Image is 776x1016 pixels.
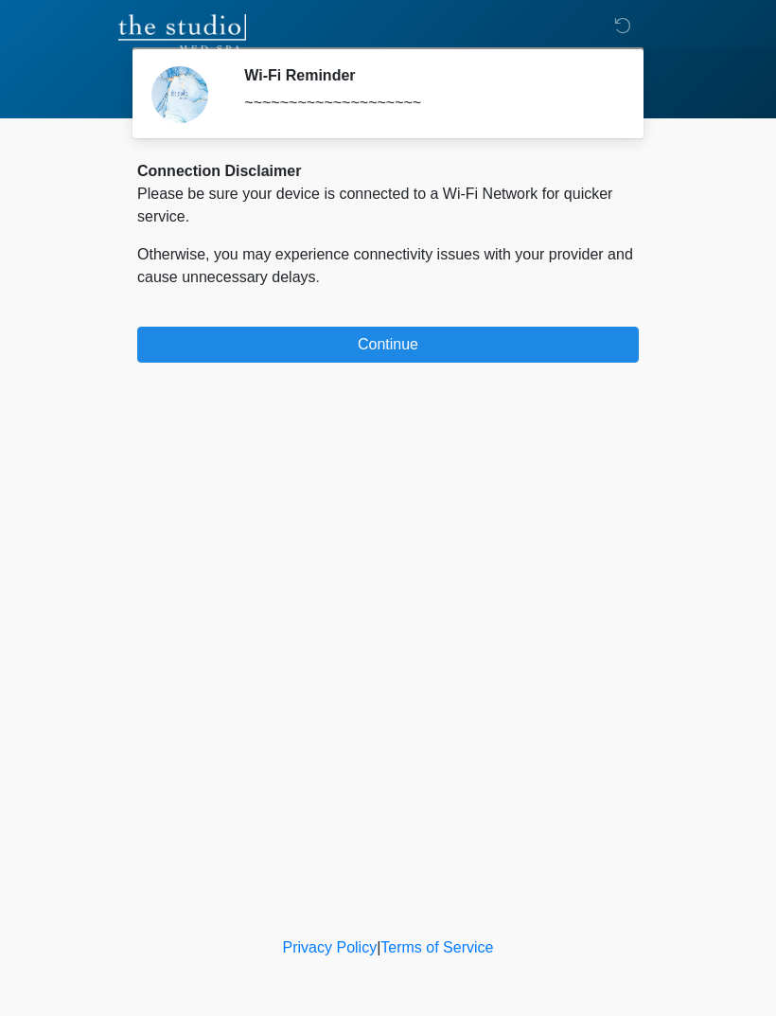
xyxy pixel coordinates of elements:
[137,160,639,183] div: Connection Disclaimer
[244,92,610,115] div: ~~~~~~~~~~~~~~~~~~~~
[118,14,246,52] img: The Studio Med Spa Logo
[137,183,639,228] p: Please be sure your device is connected to a Wi-Fi Network for quicker service.
[380,939,493,955] a: Terms of Service
[244,66,610,84] h2: Wi-Fi Reminder
[316,269,320,285] span: .
[137,327,639,363] button: Continue
[137,243,639,289] p: Otherwise, you may experience connectivity issues with your provider and cause unnecessary delays
[283,939,378,955] a: Privacy Policy
[377,939,380,955] a: |
[151,66,208,123] img: Agent Avatar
